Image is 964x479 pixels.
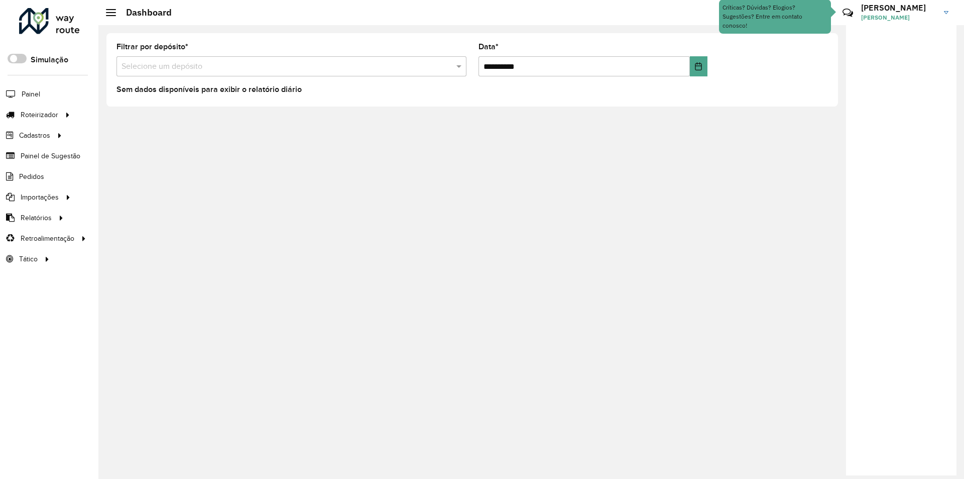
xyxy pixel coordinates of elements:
span: Cadastros [19,130,50,141]
h2: Dashboard [116,7,172,18]
label: Data [478,41,499,53]
span: [PERSON_NAME] [861,13,936,22]
a: Contato Rápido [837,2,859,24]
span: Painel de Sugestão [21,151,80,161]
span: Tático [19,254,38,264]
label: Filtrar por depósito [116,41,188,53]
label: Sem dados disponíveis para exibir o relatório diário [116,83,302,95]
span: Importações [21,192,59,203]
h3: [PERSON_NAME] [861,3,936,13]
span: Pedidos [19,171,44,182]
label: Simulação [31,54,68,66]
span: Roteirizador [21,110,58,120]
span: Relatórios [21,213,52,223]
span: Retroalimentação [21,233,74,244]
span: Painel [22,89,40,100]
button: Choose Date [690,56,707,76]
